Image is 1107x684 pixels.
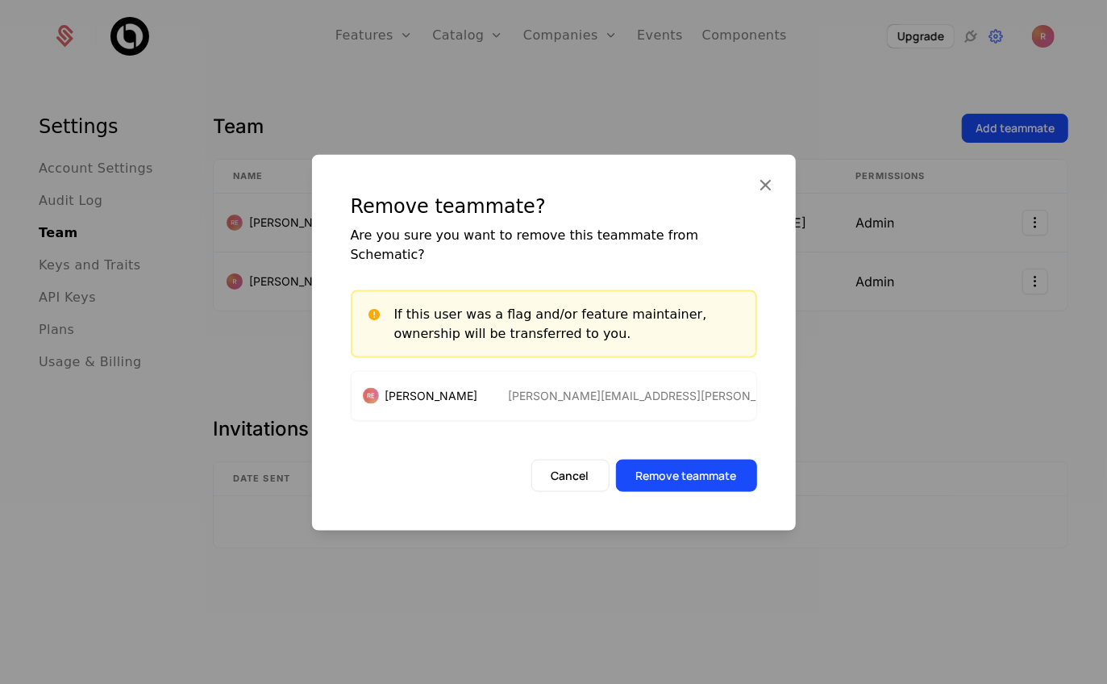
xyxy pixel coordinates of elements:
div: [PERSON_NAME][EMAIL_ADDRESS][PERSON_NAME][DOMAIN_NAME] [509,388,889,404]
button: Remove teammate [616,460,757,492]
div: If this user was a flag and/or feature maintainer, ownership will be transferred to you. [394,305,743,344]
div: Remove teammate? [351,194,757,219]
span: [PERSON_NAME] [385,388,478,404]
button: Cancel [531,460,610,492]
img: Ryan Echternacht [363,388,379,404]
div: Are you sure you want to remove this teammate from Schematic? [351,226,757,265]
